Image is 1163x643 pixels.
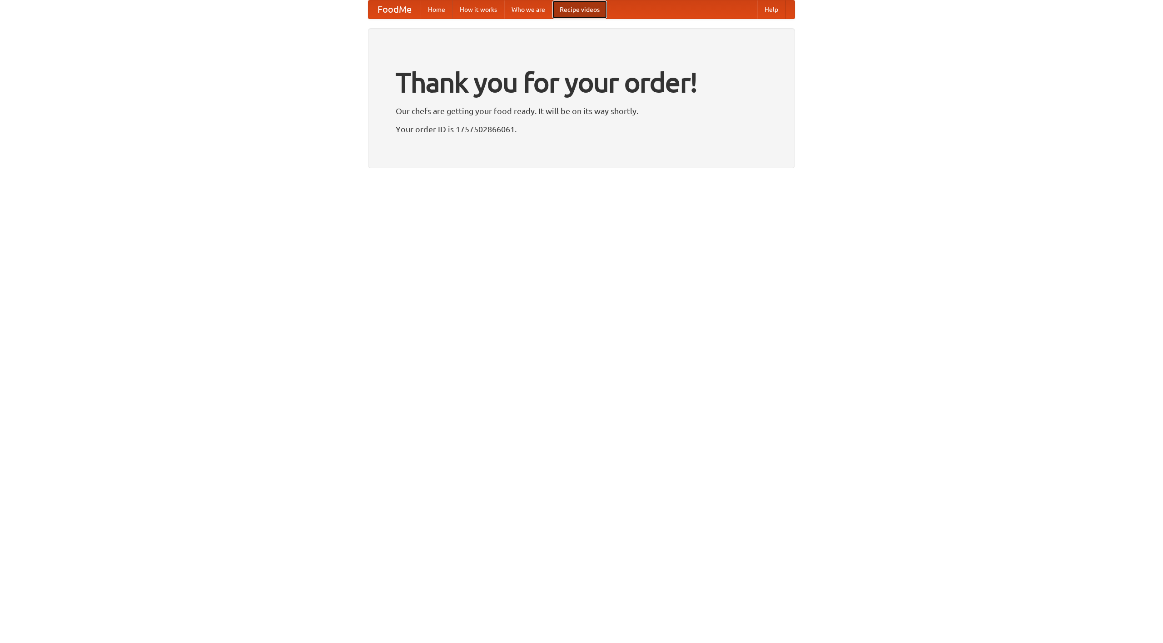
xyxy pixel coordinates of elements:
p: Your order ID is 1757502866061. [396,122,767,136]
a: Home [421,0,452,19]
p: Our chefs are getting your food ready. It will be on its way shortly. [396,104,767,118]
a: FoodMe [368,0,421,19]
a: Recipe videos [552,0,607,19]
h1: Thank you for your order! [396,60,767,104]
a: Who we are [504,0,552,19]
a: How it works [452,0,504,19]
a: Help [757,0,785,19]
